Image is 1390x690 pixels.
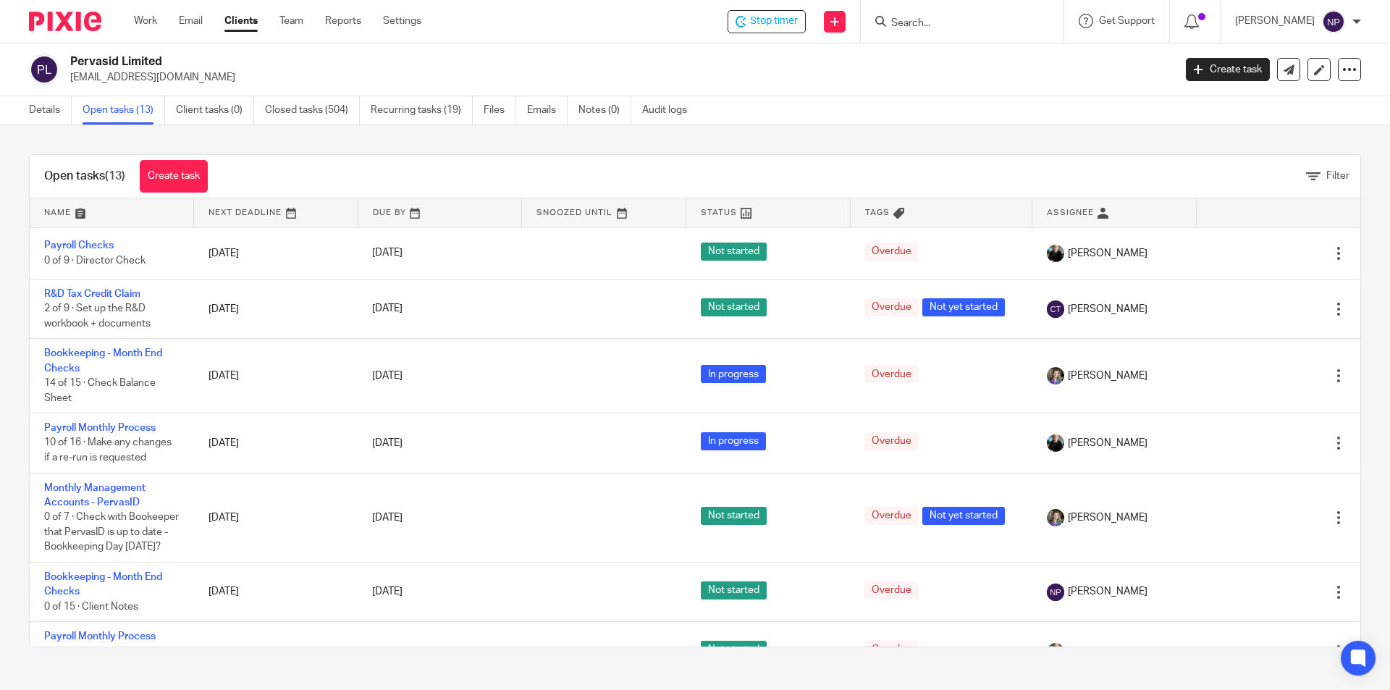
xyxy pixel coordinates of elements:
[1099,16,1155,26] span: Get Support
[372,304,403,314] span: [DATE]
[701,209,737,216] span: Status
[1068,246,1147,261] span: [PERSON_NAME]
[701,581,767,599] span: Not started
[44,602,138,612] span: 0 of 15 · Client Notes
[194,279,358,338] td: [DATE]
[864,507,919,525] span: Overdue
[194,413,358,473] td: [DATE]
[140,160,208,193] a: Create task
[1068,369,1147,383] span: [PERSON_NAME]
[279,14,303,28] a: Team
[865,209,890,216] span: Tags
[701,507,767,525] span: Not started
[29,12,101,31] img: Pixie
[265,96,360,125] a: Closed tasks (504)
[1068,584,1147,599] span: [PERSON_NAME]
[701,641,767,659] span: Not started
[44,256,146,266] span: 0 of 9 · Director Check
[105,170,125,182] span: (13)
[44,647,156,672] span: 0 of 16 · Timesheet entry used?
[1068,644,1147,659] span: [PERSON_NAME]
[372,438,403,448] span: [DATE]
[701,243,767,261] span: Not started
[864,581,919,599] span: Overdue
[1322,10,1345,33] img: svg%3E
[922,298,1005,316] span: Not yet started
[484,96,516,125] a: Files
[44,348,162,373] a: Bookkeeping - Month End Checks
[864,641,919,659] span: Overdue
[728,10,806,33] div: Pervasid Limited
[1068,510,1147,525] span: [PERSON_NAME]
[224,14,258,28] a: Clients
[134,14,157,28] a: Work
[701,365,766,383] span: In progress
[29,96,72,125] a: Details
[44,423,156,433] a: Payroll Monthly Process
[890,17,1020,30] input: Search
[864,365,919,383] span: Overdue
[1047,643,1064,660] img: nicky-partington.jpg
[44,378,156,403] span: 14 of 15 · Check Balance Sheet
[325,14,361,28] a: Reports
[44,572,162,597] a: Bookkeeping - Month End Checks
[1068,302,1147,316] span: [PERSON_NAME]
[194,622,358,681] td: [DATE]
[44,289,140,299] a: R&D Tax Credit Claim
[750,14,798,29] span: Stop timer
[1047,584,1064,601] img: svg%3E
[194,473,358,562] td: [DATE]
[44,631,156,641] a: Payroll Monthly Process
[1068,436,1147,450] span: [PERSON_NAME]
[194,563,358,622] td: [DATE]
[372,513,403,523] span: [DATE]
[372,647,403,657] span: [DATE]
[372,587,403,597] span: [DATE]
[372,248,403,258] span: [DATE]
[1047,367,1064,384] img: 1530183611242%20(1).jpg
[44,438,172,463] span: 10 of 16 · Make any changes if a re-run is requested
[44,304,151,329] span: 2 of 9 · Set up the R&D workbook + documents
[864,243,919,261] span: Overdue
[1235,14,1315,28] p: [PERSON_NAME]
[578,96,631,125] a: Notes (0)
[536,209,612,216] span: Snoozed Until
[1047,509,1064,526] img: 1530183611242%20(1).jpg
[701,298,767,316] span: Not started
[70,70,1164,85] p: [EMAIL_ADDRESS][DOMAIN_NAME]
[642,96,698,125] a: Audit logs
[83,96,165,125] a: Open tasks (13)
[29,54,59,85] img: svg%3E
[194,339,358,413] td: [DATE]
[44,483,146,508] a: Monthly Management Accounts - PervasID
[371,96,473,125] a: Recurring tasks (19)
[179,14,203,28] a: Email
[70,54,945,70] h2: Pervasid Limited
[176,96,254,125] a: Client tasks (0)
[44,240,114,251] a: Payroll Checks
[922,507,1005,525] span: Not yet started
[372,371,403,381] span: [DATE]
[1047,434,1064,452] img: nicky-partington.jpg
[44,169,125,184] h1: Open tasks
[864,432,919,450] span: Overdue
[527,96,568,125] a: Emails
[383,14,421,28] a: Settings
[1186,58,1270,81] a: Create task
[1047,245,1064,262] img: nicky-partington.jpg
[1047,300,1064,318] img: svg%3E
[1326,171,1349,181] span: Filter
[194,227,358,279] td: [DATE]
[864,298,919,316] span: Overdue
[701,432,766,450] span: In progress
[44,513,179,552] span: 0 of 7 · Check with Bookeeper that PervasID is up to date - Bookkeeping Day [DATE]?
